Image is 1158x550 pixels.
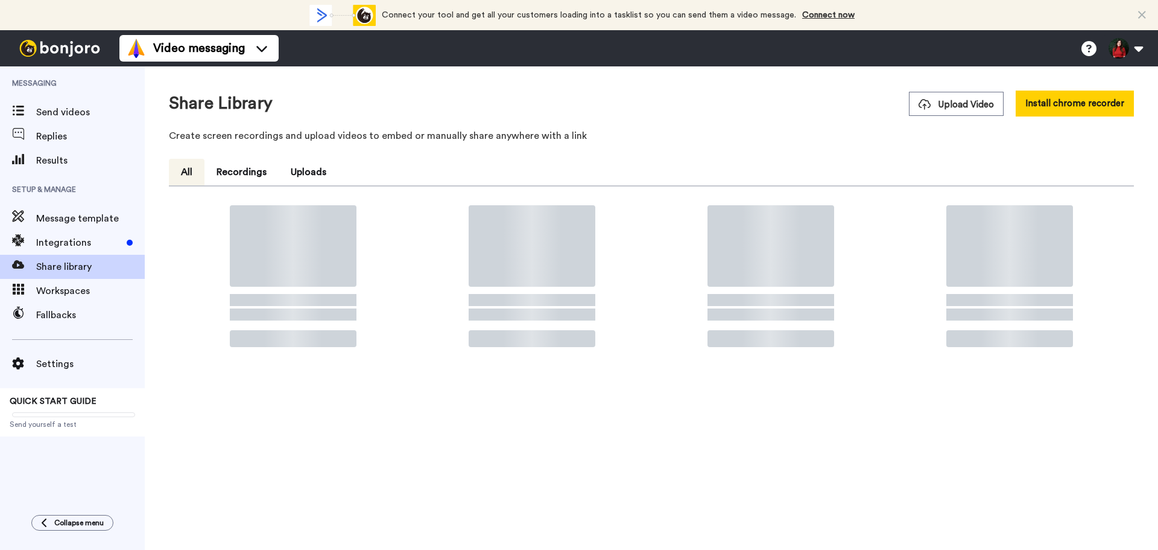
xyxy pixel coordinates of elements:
button: Uploads [279,159,338,185]
span: QUICK START GUIDE [10,397,96,406]
span: Workspaces [36,284,145,298]
span: Integrations [36,235,122,250]
button: All [169,159,204,185]
h1: Share Library [169,94,273,113]
span: Share library [36,260,145,274]
span: Message template [36,211,145,226]
p: Create screen recordings and upload videos to embed or manually share anywhere with a link [169,129,1134,143]
span: Settings [36,357,145,371]
img: vm-color.svg [127,39,146,58]
button: Upload Video [909,92,1004,116]
span: Results [36,153,145,168]
span: Send yourself a test [10,420,135,429]
span: Video messaging [153,40,245,57]
button: Collapse menu [31,515,113,531]
img: bj-logo-header-white.svg [14,40,105,57]
button: Install chrome recorder [1016,91,1134,117]
span: Collapse menu [54,518,104,528]
span: Upload Video [919,98,994,111]
span: Fallbacks [36,308,145,322]
span: Connect your tool and get all your customers loading into a tasklist so you can send them a video... [382,11,796,19]
a: Connect now [802,11,855,19]
button: Recordings [204,159,279,185]
span: Replies [36,129,145,144]
div: animation [309,5,376,26]
span: Send videos [36,105,145,120]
